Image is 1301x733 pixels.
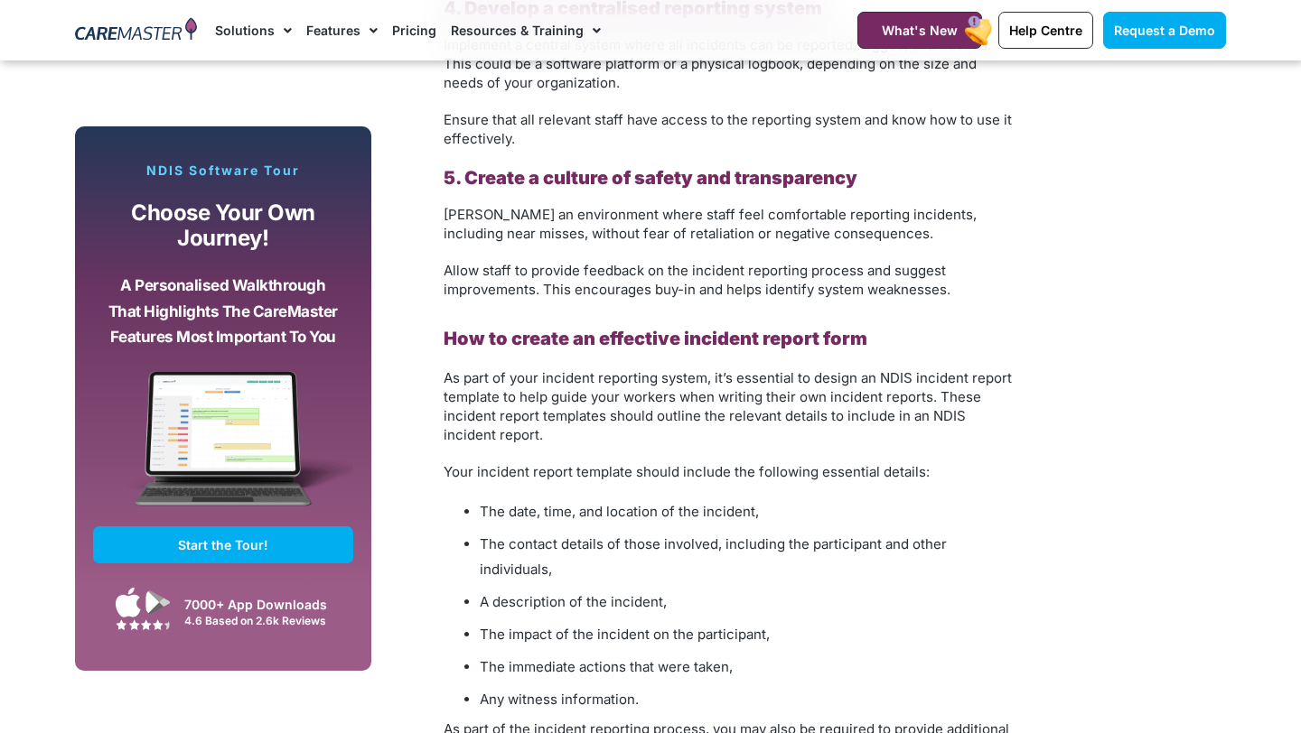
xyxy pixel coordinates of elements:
[178,537,268,552] span: Start the Tour!
[480,593,667,610] span: A description of the incident,
[145,589,171,616] img: Google Play App Icon
[444,328,867,349] b: How to create an effective incident report form
[107,273,340,350] p: A personalised walkthrough that highlights the CareMaster features most important to you
[1009,23,1082,38] span: Help Centre
[857,12,982,49] a: What's New
[444,262,950,298] span: Allow staff to provide feedback on the incident reporting process and suggest improvements. This ...
[93,371,353,526] img: CareMaster Software Mockup on Screen
[1103,12,1226,49] a: Request a Demo
[480,503,759,520] span: The date, time, and location of the incident,
[116,619,170,630] img: Google Play Store App Review Stars
[444,463,930,480] span: Your incident report template should include the following essential details:
[444,167,857,189] b: 5. Create a culture of safety and transparency
[444,36,991,91] span: Implement a central system where all incidents can be reported, logged, and tracked. This could b...
[480,535,947,578] span: The contact details of those involved, including the participant and other individuals,
[882,23,958,38] span: What's New
[444,206,977,242] span: [PERSON_NAME] an environment where staff feel comfortable reporting incidents, including near mis...
[116,587,141,617] img: Apple App Store Icon
[93,162,353,179] p: NDIS Software Tour
[480,626,770,643] span: The impact of the incident on the participant,
[998,12,1093,49] a: Help Centre
[444,111,1012,147] span: Ensure that all relevant staff have access to the reporting system and know how to use it effecti...
[444,369,1012,443] span: As part of your incident reporting system, it’s essential to design an NDIS incident report templ...
[75,17,197,44] img: CareMaster Logo
[184,614,344,627] div: 4.6 Based on 2.6k Reviews
[1114,23,1215,38] span: Request a Demo
[93,526,353,563] a: Start the Tour!
[480,658,733,675] span: The immediate actions that were taken,
[184,595,344,614] div: 7000+ App Downloads
[107,200,340,252] p: Choose your own journey!
[480,691,639,708] span: Any witness information.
